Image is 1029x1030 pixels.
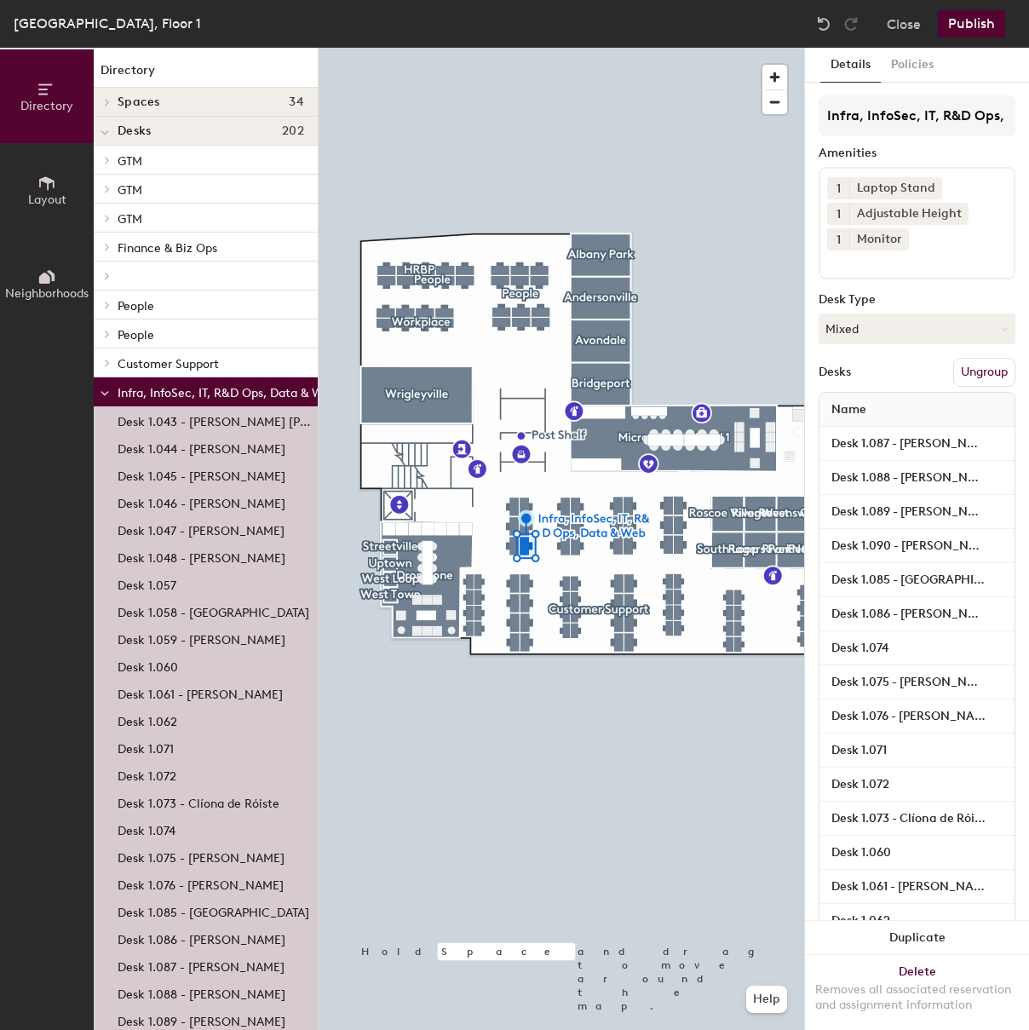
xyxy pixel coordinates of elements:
[20,99,73,113] span: Directory
[823,432,1011,456] input: Unnamed desk
[28,193,66,207] span: Layout
[118,1010,285,1029] p: Desk 1.089 - [PERSON_NAME]
[823,875,1011,899] input: Unnamed desk
[805,955,1029,1030] button: Delete
[815,982,1019,1013] div: Removes all associated reservation and assignment information
[823,841,1011,865] input: Unnamed desk
[118,846,285,866] p: Desk 1.075 - [PERSON_NAME]
[823,739,1011,762] input: Unnamed desk
[118,928,285,947] p: Desk 1.086 - [PERSON_NAME]
[118,682,283,702] p: Desk 1.061 - [PERSON_NAME]
[118,492,285,511] p: Desk 1.046 - [PERSON_NAME]
[823,500,1011,524] input: Unnamed desk
[118,357,219,371] span: Customer Support
[849,228,909,250] div: Monitor
[849,203,969,225] div: Adjustable Height
[118,212,142,227] span: GTM
[881,48,944,83] button: Policies
[118,655,178,675] p: Desk 1.060
[823,636,1011,660] input: Unnamed desk
[836,231,841,249] span: 1
[118,764,176,784] p: Desk 1.072
[118,710,177,729] p: Desk 1.062
[118,464,285,484] p: Desk 1.045 - [PERSON_NAME]
[118,901,309,920] p: Desk 1.085 - [GEOGRAPHIC_DATA]
[118,410,314,429] p: Desk 1.043 - [PERSON_NAME] [PERSON_NAME]
[118,819,175,838] p: Desk 1.074
[282,124,304,138] span: 202
[118,183,142,198] span: GTM
[118,546,285,566] p: Desk 1.048 - [PERSON_NAME]
[823,602,1011,626] input: Unnamed desk
[823,705,1011,728] input: Unnamed desk
[118,601,309,620] p: Desk 1.058 - [GEOGRAPHIC_DATA]
[118,328,154,342] span: People
[953,358,1015,387] button: Ungroup
[819,365,851,379] div: Desks
[836,180,841,198] span: 1
[887,10,921,37] button: Close
[94,61,318,88] h1: Directory
[118,737,174,757] p: Desk 1.071
[118,386,336,400] span: Infra, InfoSec, IT, R&D Ops, Data & Web
[118,437,285,457] p: Desk 1.044 - [PERSON_NAME]
[938,10,1005,37] button: Publish
[118,955,285,975] p: Desk 1.087 - [PERSON_NAME]
[819,147,1015,160] div: Amenities
[289,95,304,109] span: 34
[823,670,1011,694] input: Unnamed desk
[118,873,284,893] p: Desk 1.076 - [PERSON_NAME]
[746,986,787,1013] button: Help
[118,154,142,169] span: GTM
[820,48,881,83] button: Details
[14,13,201,34] div: [GEOGRAPHIC_DATA], Floor 1
[118,628,285,647] p: Desk 1.059 - [PERSON_NAME]
[819,293,1015,307] div: Desk Type
[118,982,285,1002] p: Desk 1.088 - [PERSON_NAME]
[118,299,154,314] span: People
[823,466,1011,490] input: Unnamed desk
[118,241,217,256] span: Finance & Biz Ops
[805,921,1029,955] button: Duplicate
[823,773,1011,797] input: Unnamed desk
[823,807,1011,831] input: Unnamed desk
[118,95,160,109] span: Spaces
[823,909,1011,933] input: Unnamed desk
[5,286,89,301] span: Neighborhoods
[118,124,151,138] span: Desks
[823,568,1011,592] input: Unnamed desk
[836,205,841,223] span: 1
[823,534,1011,558] input: Unnamed desk
[819,314,1015,344] button: Mixed
[118,519,285,538] p: Desk 1.047 - [PERSON_NAME]
[118,573,176,593] p: Desk 1.057
[823,394,875,425] span: Name
[815,15,832,32] img: Undo
[842,15,859,32] img: Redo
[118,791,279,811] p: Desk 1.073 - Clíona de Róiste
[849,177,942,199] div: Laptop Stand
